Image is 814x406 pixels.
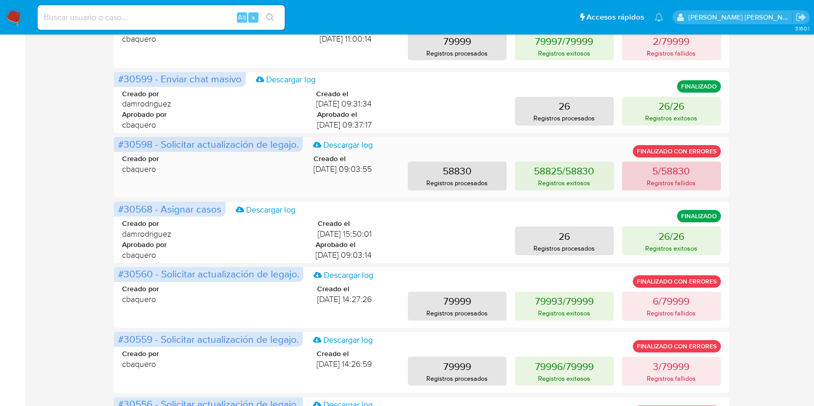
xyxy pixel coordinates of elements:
[586,12,644,23] span: Accesos rápidos
[252,12,255,22] span: s
[259,10,281,25] button: search-icon
[795,12,806,23] a: Salir
[688,12,792,22] p: camila.baquero@mercadolibre.com.co
[238,12,246,22] span: Alt
[794,24,809,32] span: 3.160.1
[654,13,663,22] a: Notificaciones
[38,11,285,24] input: Buscar usuario o caso...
